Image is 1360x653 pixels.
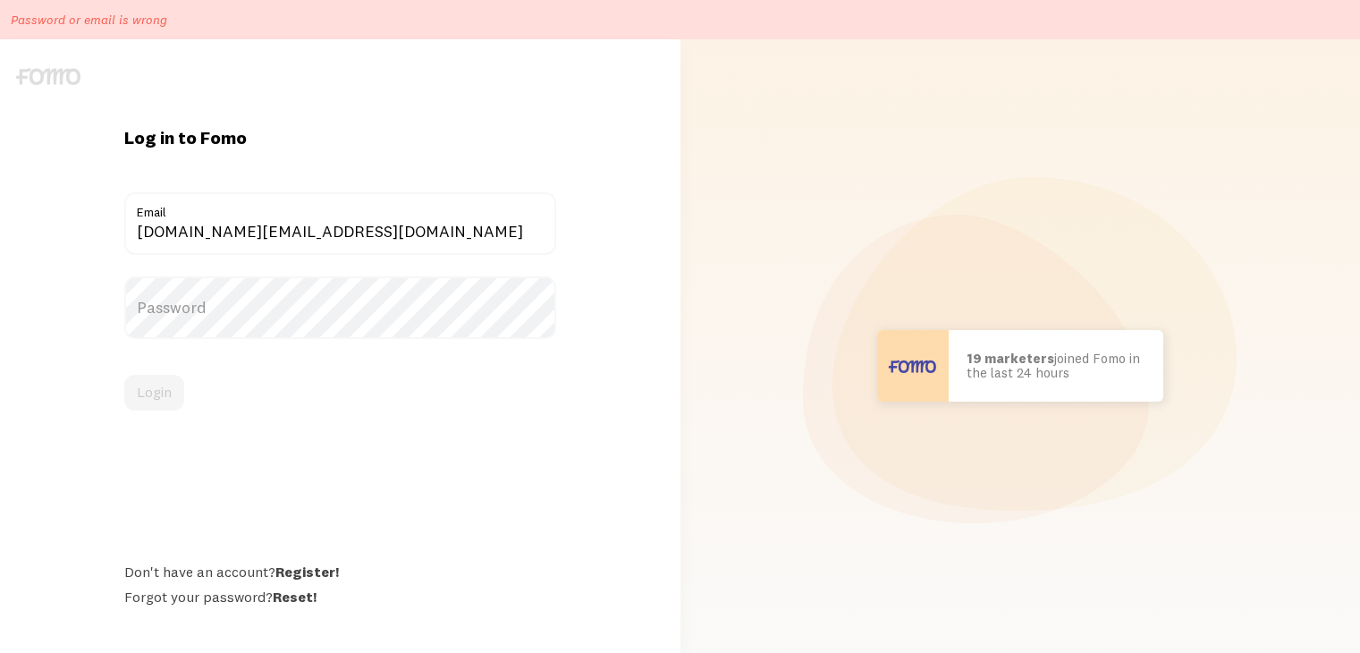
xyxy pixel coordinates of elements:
[124,192,556,223] label: Email
[11,11,167,29] p: Password or email is wrong
[877,330,949,402] img: User avatar
[16,68,80,85] img: fomo-logo-gray-b99e0e8ada9f9040e2984d0d95b3b12da0074ffd48d1e5cb62ac37fc77b0b268.svg
[273,588,317,606] a: Reset!
[124,588,556,606] div: Forgot your password?
[124,563,556,581] div: Don't have an account?
[124,276,556,339] label: Password
[967,352,1145,381] p: joined Fomo in the last 24 hours
[275,563,339,581] a: Register!
[124,126,556,149] h1: Log in to Fomo
[967,350,1054,367] b: 19 marketers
